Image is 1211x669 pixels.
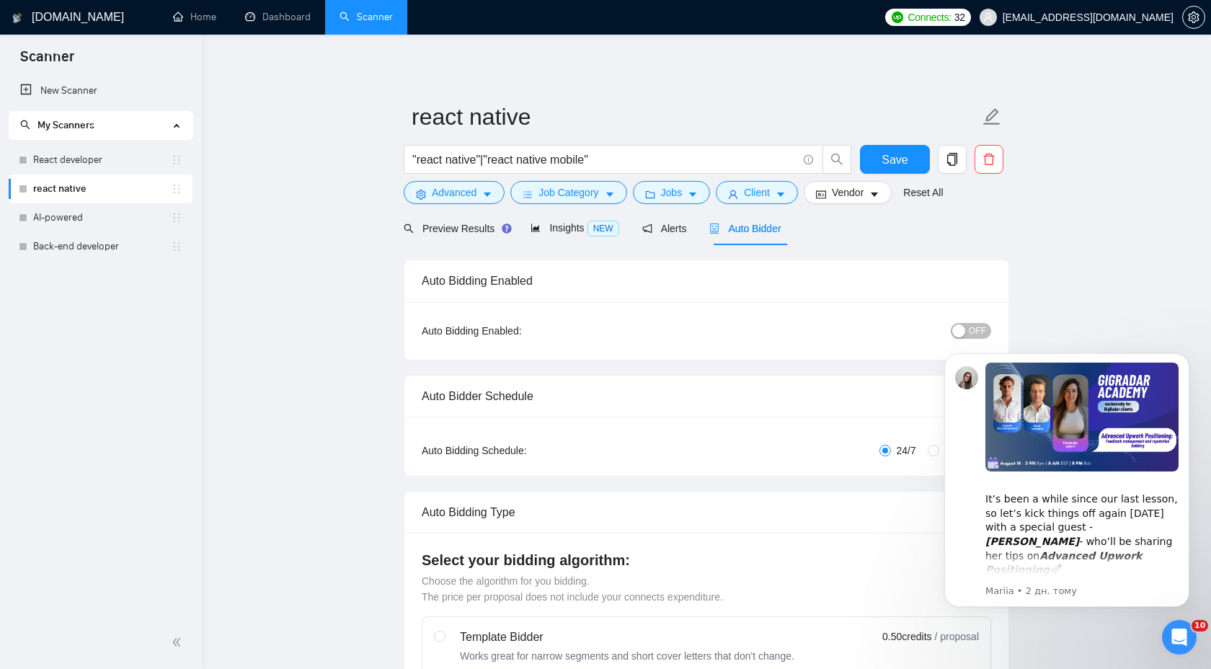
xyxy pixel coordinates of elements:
[422,376,991,417] div: Auto Bidder Schedule
[404,223,414,234] span: search
[1192,620,1208,632] span: 10
[1182,6,1205,29] button: setting
[404,181,505,204] button: settingAdvancedcaret-down
[531,223,541,233] span: area-chart
[688,189,698,200] span: caret-down
[33,232,171,261] a: Back-end developer
[891,443,922,458] span: 24/7
[1162,620,1197,655] iframe: Intercom live chat
[460,629,794,646] div: Template Bidder
[416,189,426,200] span: setting
[340,11,393,23] a: searchScanner
[9,46,86,76] span: Scanner
[12,6,22,30] img: logo
[661,185,683,200] span: Jobs
[882,151,908,169] span: Save
[954,9,965,25] span: 32
[172,635,186,650] span: double-left
[245,11,311,23] a: dashboardDashboard
[605,189,615,200] span: caret-down
[642,223,687,234] span: Alerts
[975,153,1003,166] span: delete
[882,629,931,644] span: 0.50 credits
[938,145,967,174] button: copy
[832,185,864,200] span: Vendor
[869,189,879,200] span: caret-down
[422,323,611,339] div: Auto Bidding Enabled:
[33,146,171,174] a: React developer
[587,221,619,236] span: NEW
[892,12,903,23] img: upwork-logo.png
[422,575,723,603] span: Choose the algorithm for you bidding. The price per proposal does not include your connects expen...
[728,189,738,200] span: user
[538,185,598,200] span: Job Category
[776,189,786,200] span: caret-down
[20,120,30,130] span: search
[804,155,813,164] span: info-circle
[860,145,930,174] button: Save
[412,151,797,169] input: Search Freelance Jobs...
[510,181,626,204] button: barsJob Categorycaret-down
[432,185,476,200] span: Advanced
[171,212,182,223] span: holder
[923,332,1211,630] iframe: Intercom notifications повідомлення
[422,443,611,458] div: Auto Bidding Schedule:
[1182,12,1205,23] a: setting
[500,222,513,235] div: Tooltip anchor
[982,107,1001,126] span: edit
[816,189,826,200] span: idcard
[482,189,492,200] span: caret-down
[20,76,181,105] a: New Scanner
[33,174,171,203] a: react native
[645,189,655,200] span: folder
[404,223,507,234] span: Preview Results
[20,119,94,131] span: My Scanners
[709,223,781,234] span: Auto Bidder
[171,241,182,252] span: holder
[823,153,851,166] span: search
[422,492,991,533] div: Auto Bidding Type
[903,185,943,200] a: Reset All
[531,222,618,234] span: Insights
[908,9,951,25] span: Connects:
[460,649,794,663] div: Works great for narrow segments and short cover letters that don't change.
[975,145,1003,174] button: delete
[939,153,966,166] span: copy
[983,12,993,22] span: user
[9,232,192,261] li: Back-end developer
[633,181,711,204] button: folderJobscaret-down
[171,154,182,166] span: holder
[822,145,851,174] button: search
[9,76,192,105] li: New Scanner
[171,183,182,195] span: holder
[9,203,192,232] li: AI-powered
[1183,12,1205,23] span: setting
[173,11,216,23] a: homeHome
[9,146,192,174] li: React developer
[804,181,892,204] button: idcardVendorcaret-down
[422,550,991,570] h4: Select your bidding algorithm:
[9,174,192,203] li: react native
[37,119,94,131] span: My Scanners
[935,629,979,644] span: / proposal
[412,99,980,135] input: Scanner name...
[716,181,798,204] button: userClientcaret-down
[523,189,533,200] span: bars
[33,203,171,232] a: AI-powered
[422,260,991,301] div: Auto Bidding Enabled
[744,185,770,200] span: Client
[642,223,652,234] span: notification
[969,323,986,339] span: OFF
[709,223,719,234] span: robot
